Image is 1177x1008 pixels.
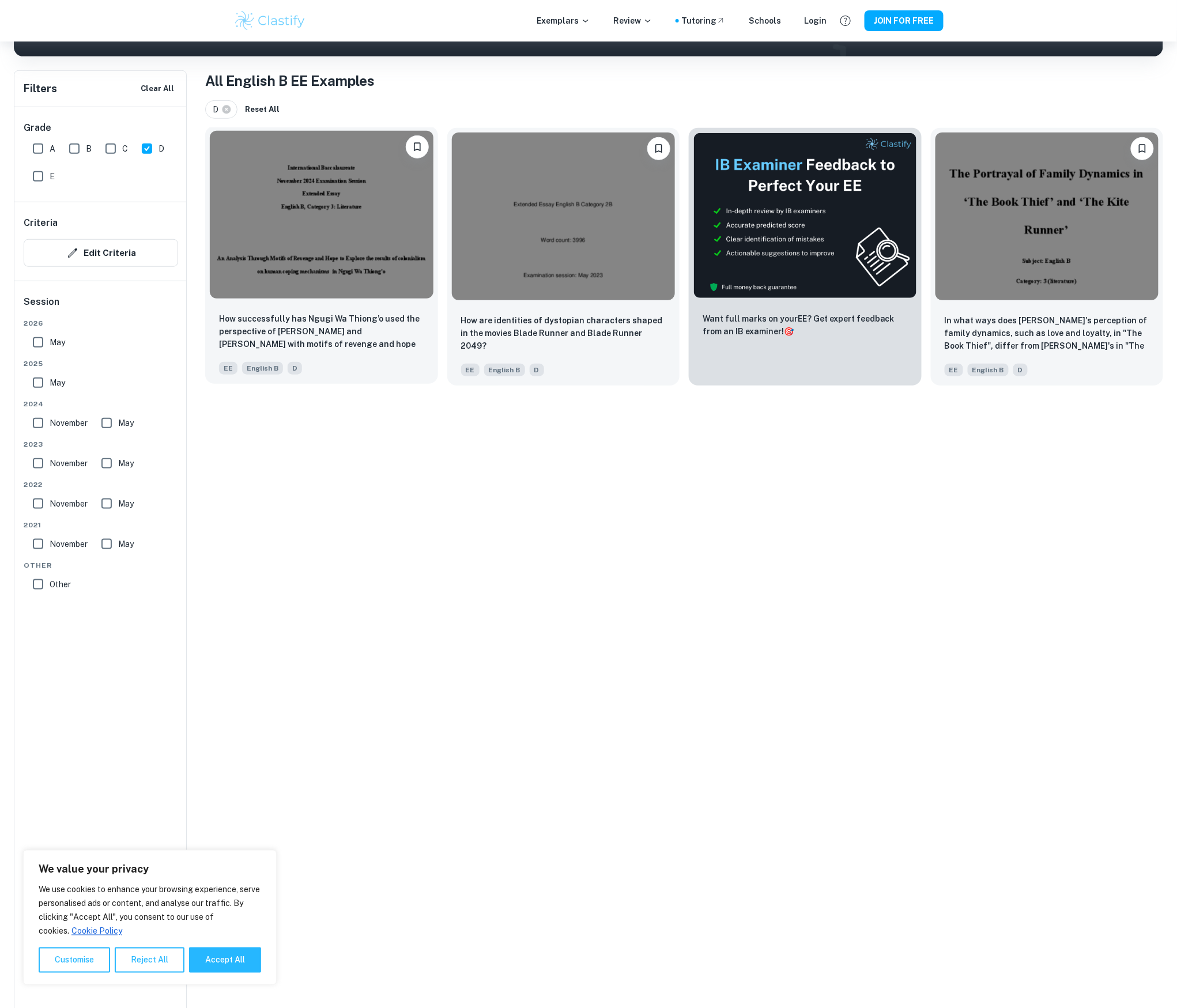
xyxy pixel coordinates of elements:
button: JOIN FOR FREE [865,10,944,31]
span: May [118,538,134,550]
a: Login [804,14,827,27]
button: Customise [39,947,110,973]
button: Edit Criteria [24,239,178,267]
button: Please log in to bookmark exemplars [1131,137,1154,160]
p: We value your privacy [39,862,261,876]
p: In what ways does Liesel's perception of family dynamics, such as love and loyalty, in "The Book ... [945,314,1150,353]
button: Please log in to bookmark exemplars [406,135,429,158]
button: Accept All [189,947,261,973]
button: Please log in to bookmark exemplars [647,137,670,160]
span: E [50,170,55,183]
span: D [213,103,224,116]
p: Want full marks on your EE ? Get expert feedback from an IB examiner! [703,312,908,338]
button: Clear All [138,80,177,97]
img: Thumbnail [693,133,917,299]
span: D [288,362,302,375]
button: Help and Feedback [836,11,855,31]
span: English B [968,364,1009,376]
a: Please log in to bookmark exemplarsHow successfully has Ngugi Wa Thiong’o used the perspective of... [205,128,438,386]
img: Clastify logo [233,9,307,32]
span: May [118,457,134,470]
span: D [1013,364,1028,376]
a: Schools [749,14,781,27]
span: 2021 [24,520,178,530]
p: We use cookies to enhance your browsing experience, serve personalised ads or content, and analys... [39,883,261,938]
span: November [50,457,88,470]
a: Cookie Policy [71,926,123,937]
span: C [122,142,128,155]
span: 2026 [24,318,178,329]
h6: Filters [24,81,57,97]
div: We value your privacy [23,850,277,985]
img: English B EE example thumbnail: How are identities of dystopian characte [452,133,676,300]
p: Review [613,14,652,27]
span: EE [461,364,480,376]
img: English B EE example thumbnail: How successfully has Ngugi Wa Thiong’o u [210,131,433,299]
p: Exemplars [537,14,590,27]
span: Other [24,560,178,571]
h1: All English B EE Examples [205,70,1163,91]
span: D [159,142,164,155]
img: English B EE example thumbnail: In what ways does Liesel's perception of [935,133,1159,300]
span: Other [50,578,71,591]
button: Reject All [115,947,184,973]
span: November [50,417,88,429]
p: How are identities of dystopian characters shaped in the movies Blade Runner and Blade Runner 2049? [461,314,666,352]
p: How successfully has Ngugi Wa Thiong’o used the perspective of Boro and Njoroge with motifs of re... [219,312,424,352]
a: Please log in to bookmark exemplarsHow are identities of dystopian characters shaped in the movie... [447,128,680,386]
span: 2022 [24,480,178,490]
span: EE [219,362,237,375]
span: 🎯 [784,327,794,336]
span: May [50,376,65,389]
span: EE [945,364,963,376]
button: Reset All [242,101,282,118]
span: English B [484,364,525,376]
span: A [50,142,55,155]
span: November [50,497,88,510]
span: 2023 [24,439,178,450]
span: May [118,497,134,510]
span: D [530,364,544,376]
a: Please log in to bookmark exemplarsIn what ways does Liesel's perception of family dynamics, such... [931,128,1164,386]
a: ThumbnailWant full marks on yourEE? Get expert feedback from an IB examiner! [689,128,922,386]
span: November [50,538,88,550]
h6: Grade [24,121,178,135]
span: English B [242,362,283,375]
div: D [205,100,237,119]
span: May [50,336,65,349]
span: May [118,417,134,429]
a: Tutoring [681,14,726,27]
span: 2025 [24,358,178,369]
h6: Criteria [24,216,58,230]
span: 2024 [24,399,178,409]
span: B [86,142,92,155]
h6: Session [24,295,178,318]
